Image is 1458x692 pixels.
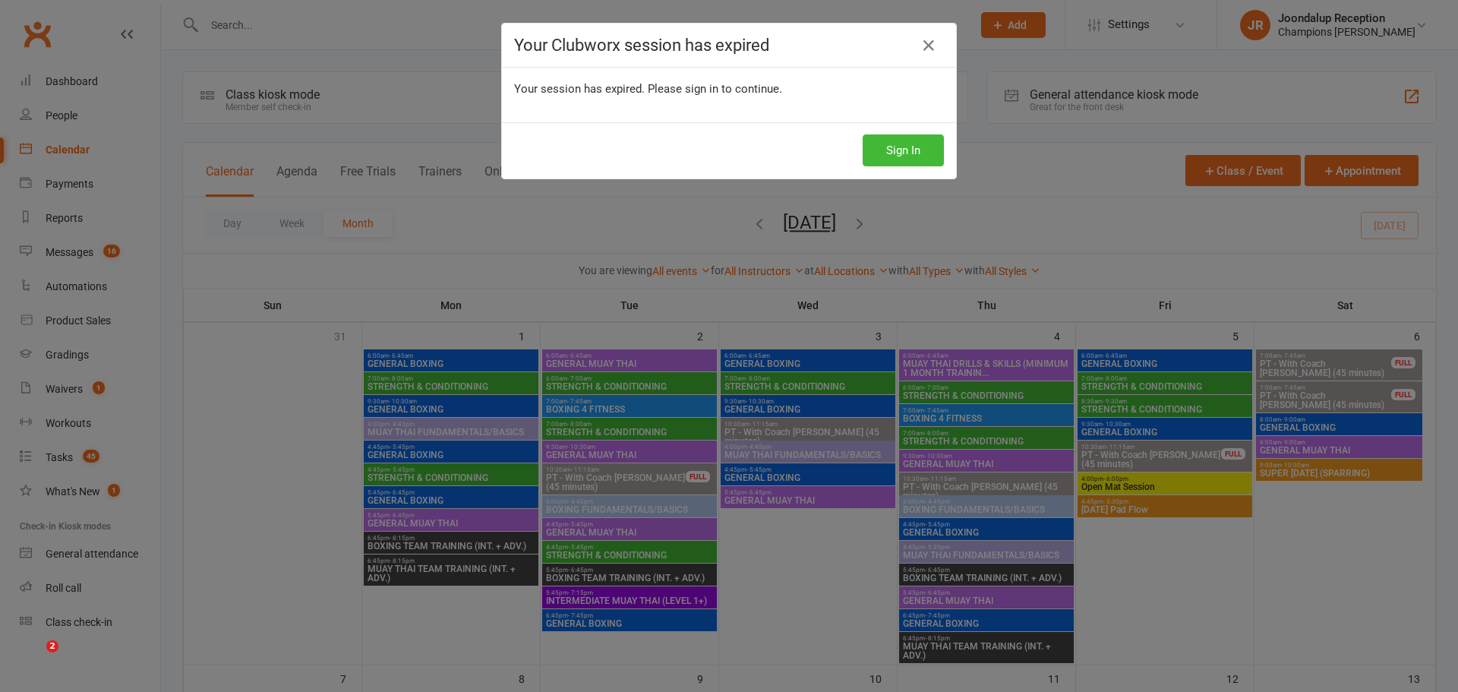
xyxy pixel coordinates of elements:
[15,640,52,677] iframe: Intercom live chat
[917,33,941,58] a: Close
[514,36,944,55] h4: Your Clubworx session has expired
[514,82,782,96] span: Your session has expired. Please sign in to continue.
[46,640,58,653] span: 2
[863,134,944,166] button: Sign In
